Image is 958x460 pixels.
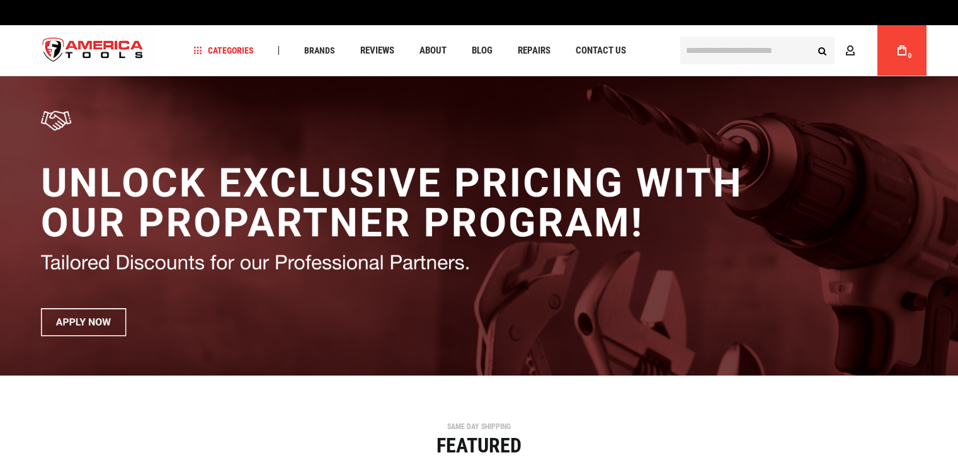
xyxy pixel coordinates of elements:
div: SAME DAY SHIPPING [29,423,930,430]
a: About [414,42,452,59]
a: Blog [466,42,498,59]
button: Search [811,38,835,62]
img: America Tools [32,27,154,74]
span: Categories [193,46,254,55]
a: 0 [890,25,914,76]
span: Contact Us [576,46,626,55]
a: Repairs [512,42,556,59]
a: Brands [299,42,341,59]
span: Brands [304,46,335,55]
div: Featured [29,435,930,456]
a: Categories [188,42,259,59]
span: Blog [472,46,493,55]
span: Reviews [360,46,394,55]
span: About [419,46,447,55]
a: store logo [32,27,154,74]
span: Repairs [518,46,550,55]
a: Contact Us [570,42,632,59]
span: 0 [908,52,912,59]
a: Reviews [355,42,400,59]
